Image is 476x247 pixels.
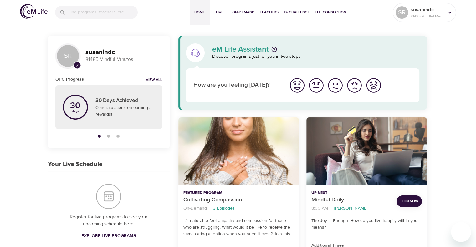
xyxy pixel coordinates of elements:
[183,204,294,213] nav: breadcrumb
[95,105,155,118] p: Congratulations on earning all rewards!
[79,230,138,242] a: Explore Live Programs
[365,77,382,94] img: worst
[345,76,364,95] button: I'm feeling bad
[311,204,392,213] nav: breadcrumb
[48,161,102,168] h3: Your Live Schedule
[289,77,306,94] img: great
[326,76,345,95] button: I'm feeling ok
[397,195,422,207] button: Join Now
[183,196,294,204] p: Cultivating Compassion
[364,76,383,95] button: I'm feeling worst
[346,77,363,94] img: bad
[146,77,162,83] a: View all notifications
[213,205,235,212] p: 3 Episodes
[311,196,392,204] p: Mindful Daily
[183,218,294,237] p: It’s natural to feel empathy and compassion for those who are struggling. What would it be like t...
[307,76,326,95] button: I'm feeling good
[68,6,138,19] input: Find programs, teachers, etc...
[183,205,207,212] p: On-Demand
[311,190,392,196] p: Up Next
[311,218,422,231] p: The Joy In Enough: How do you live happily within your means?
[183,190,294,196] p: Featured Program
[60,214,157,228] p: Register for live programs to see your upcoming schedule here.
[81,232,136,240] span: Explore Live Programs
[411,6,444,13] p: susanindc
[400,198,418,205] span: Join Now
[212,53,420,60] p: Discover programs just for you in two steps
[193,81,280,90] p: How are you feeling [DATE]?
[212,46,269,53] p: eM Life Assistant
[55,43,80,68] div: SR
[284,9,310,16] span: 1% Challenge
[70,110,80,113] p: days
[306,117,427,185] button: Mindful Daily
[178,117,299,185] button: Cultivating Compassion
[451,222,471,242] iframe: Button to launch messaging window
[85,56,162,63] p: 81485 Mindful Minutes
[311,205,328,212] p: 8:00 AM
[327,77,344,94] img: ok
[411,13,444,19] p: 81485 Mindful Minutes
[212,9,227,16] span: Live
[20,4,48,19] img: logo
[85,49,162,56] h3: susanindc
[334,205,367,212] p: [PERSON_NAME]
[315,9,346,16] span: The Connection
[308,77,325,94] img: good
[70,101,80,110] p: 30
[232,9,255,16] span: On-Demand
[192,9,207,16] span: Home
[288,76,307,95] button: I'm feeling great
[330,204,332,213] li: ·
[260,9,279,16] span: Teachers
[95,97,155,105] p: 30 Days Achieved
[396,6,408,19] div: SR
[96,184,121,209] img: Your Live Schedule
[209,204,211,213] li: ·
[55,76,84,83] h6: OPC Progress
[190,48,200,58] img: eM Life Assistant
